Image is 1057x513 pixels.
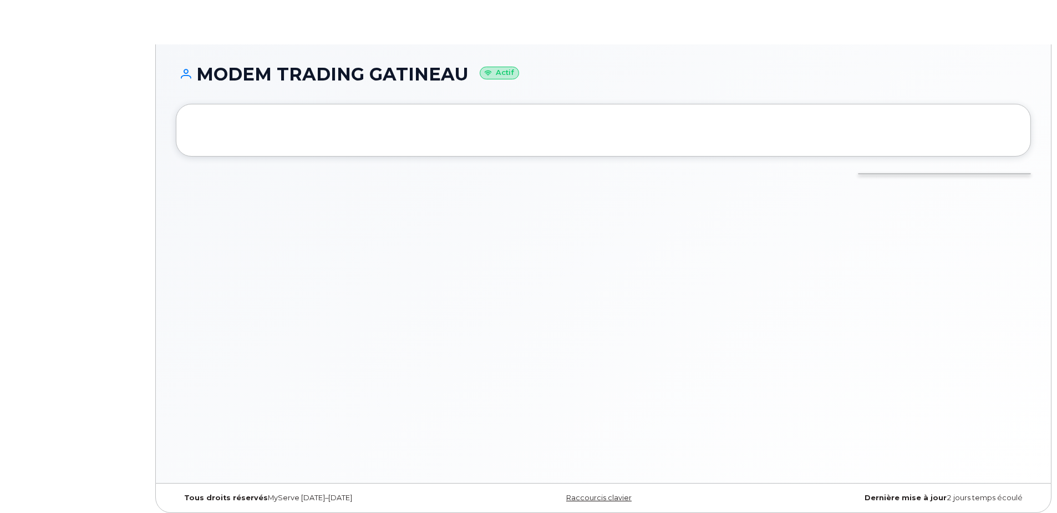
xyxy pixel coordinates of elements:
[746,494,1031,502] div: 2 jours temps écoulé
[184,494,268,502] strong: Tous droits réservés
[176,64,1031,84] h1: MODEM TRADING GATINEAU
[566,494,632,502] a: Raccourcis clavier
[176,494,461,502] div: MyServe [DATE]–[DATE]
[480,67,519,79] small: Actif
[865,494,947,502] strong: Dernière mise à jour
